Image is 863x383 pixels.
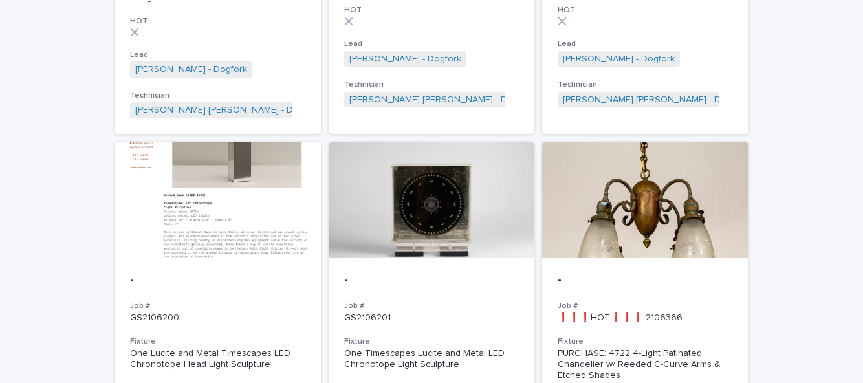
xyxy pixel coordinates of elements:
[344,312,519,323] p: GS2106201
[130,91,305,101] h3: Technician
[135,105,372,116] a: [PERSON_NAME] [PERSON_NAME] - Dogfork - Technician
[344,39,519,49] h3: Lead
[344,336,519,347] h3: Fixture
[130,312,305,323] p: GS2106200
[558,336,733,347] h3: Fixture
[558,312,733,323] p: ❗❗❗HOT❗❗❗ 2106366
[344,5,519,16] h3: HOT
[349,94,586,105] a: [PERSON_NAME] [PERSON_NAME] - Dogfork - Technician
[563,54,675,65] a: [PERSON_NAME] - Dogfork
[558,348,733,380] div: PURCHASE: 4722 4-Light Patinated Chandelier w/ Reeded C-Curve Arms & Etched Shades
[558,5,733,16] h3: HOT
[344,80,519,90] h3: Technician
[344,274,519,288] p: -
[344,301,519,311] h3: Job #
[130,348,305,370] div: One Lucite and Metal Timescapes LED Chronotope Head Light Sculpture
[130,336,305,347] h3: Fixture
[349,54,461,65] a: [PERSON_NAME] - Dogfork
[130,301,305,311] h3: Job #
[558,39,733,49] h3: Lead
[344,348,519,370] div: One Timescapes Lucite and Metal LED Chronotope Light Sculpture
[130,274,305,288] p: -
[558,301,733,311] h3: Job #
[558,274,733,288] p: -
[135,64,247,75] a: [PERSON_NAME] - Dogfork
[130,16,305,27] h3: HOT
[130,50,305,60] h3: Lead
[563,94,800,105] a: [PERSON_NAME] [PERSON_NAME] - Dogfork - Technician
[558,80,733,90] h3: Technician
